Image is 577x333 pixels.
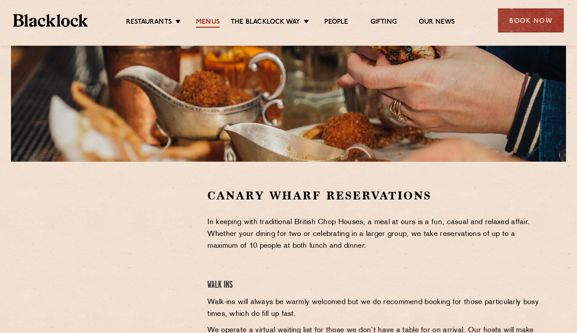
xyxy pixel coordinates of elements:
a: Our News [419,18,455,28]
a: The Blacklock Way [231,18,300,28]
iframe: OpenTable make booking widget [64,188,163,320]
p: In keeping with traditional British Chop Houses, a meal at ours is a fun, casual and relaxed affa... [207,217,544,252]
p: Walk-ins will always be warmly welcomed but we do recommend booking for those particularly busy t... [207,297,544,320]
a: Gifting [370,18,397,28]
h4: Walk Ins [207,279,544,291]
a: People [324,18,348,28]
img: BL_Textured_Logo-footer-cropped.svg [13,14,88,27]
h2: Canary Wharf Reservations [207,188,544,203]
a: Restaurants [126,18,172,28]
a: Menus [196,18,220,28]
div: Book Now [498,8,564,33]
